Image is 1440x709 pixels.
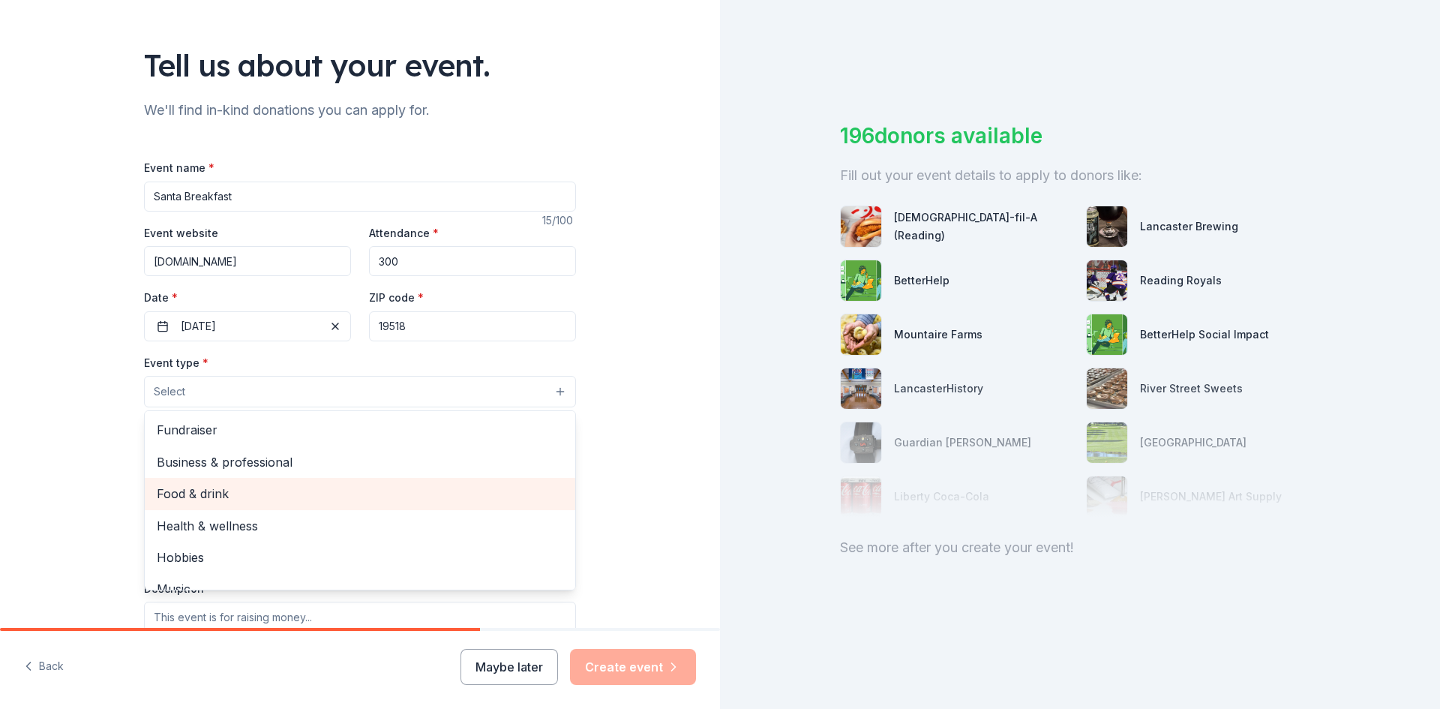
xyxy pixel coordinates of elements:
[157,516,563,536] span: Health & wellness
[157,452,563,472] span: Business & professional
[157,579,563,599] span: Music
[157,484,563,503] span: Food & drink
[144,410,576,590] div: Select
[154,383,185,401] span: Select
[157,548,563,567] span: Hobbies
[157,420,563,440] span: Fundraiser
[144,376,576,407] button: Select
